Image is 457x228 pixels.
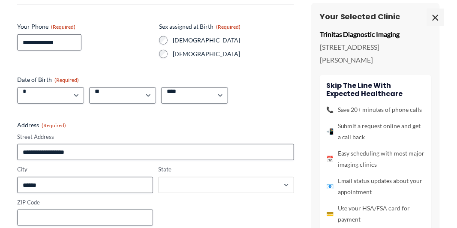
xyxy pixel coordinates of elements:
[326,126,334,137] span: 📲
[320,12,431,21] h3: Your Selected Clinic
[173,36,294,45] label: [DEMOGRAPHIC_DATA]
[17,165,153,174] label: City
[54,77,79,83] span: (Required)
[159,22,241,31] legend: Sex assigned at Birth
[427,9,444,26] span: ×
[17,75,79,84] legend: Date of Birth
[326,175,425,197] li: Email status updates about your appointment
[326,104,425,115] li: Save 20+ minutes of phone calls
[320,28,431,41] p: Trinitas Diagnostic Imaging
[42,122,66,129] span: (Required)
[326,208,334,219] span: 💳
[17,22,152,31] label: Your Phone
[216,24,241,30] span: (Required)
[326,202,425,225] li: Use your HSA/FSA card for payment
[326,153,334,164] span: 📅
[326,147,425,170] li: Easy scheduling with most major imaging clinics
[51,24,75,30] span: (Required)
[326,104,334,115] span: 📞
[17,133,294,141] label: Street Address
[17,198,153,207] label: ZIP Code
[326,120,425,142] li: Submit a request online and get a call back
[17,121,66,129] legend: Address
[320,41,431,66] p: [STREET_ADDRESS][PERSON_NAME]
[173,50,294,58] label: [DEMOGRAPHIC_DATA]
[158,165,294,174] label: State
[326,81,425,97] h4: Skip the line with Expected Healthcare
[326,180,334,192] span: 📧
